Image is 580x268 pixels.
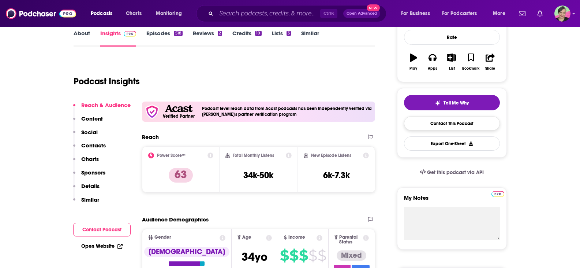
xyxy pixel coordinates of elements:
[73,102,131,115] button: Reach & Audience
[427,169,484,176] span: Get this podcast via API
[554,5,570,22] span: Logged in as LizDVictoryBelt
[449,66,455,71] div: List
[480,49,499,75] button: Share
[86,8,122,19] button: open menu
[6,7,76,21] img: Podchaser - Follow, Share and Rate Podcasts
[339,235,362,245] span: Parental Status
[73,223,131,236] button: Contact Podcast
[288,235,305,240] span: Income
[320,9,337,18] span: Ctrl K
[174,31,182,36] div: 518
[444,100,469,106] span: Tell Me Why
[169,168,193,183] p: 63
[554,5,570,22] img: User Profile
[121,8,146,19] a: Charts
[462,66,479,71] div: Bookmark
[146,30,182,47] a: Episodes518
[81,129,98,136] p: Social
[124,31,136,37] img: Podchaser Pro
[154,235,171,240] span: Gender
[308,250,317,261] span: $
[442,49,461,75] button: List
[81,115,103,122] p: Content
[318,250,326,261] span: $
[493,8,505,19] span: More
[442,8,477,19] span: For Podcasters
[337,250,366,261] div: Mixed
[396,8,439,19] button: open menu
[144,247,229,257] div: [DEMOGRAPHIC_DATA]
[404,49,423,75] button: Play
[488,8,514,19] button: open menu
[73,115,103,129] button: Content
[435,100,441,106] img: tell me why sparkle
[272,30,291,47] a: Lists3
[233,153,274,158] h2: Total Monthly Listens
[202,106,373,117] h4: Podcast level reach data from Acast podcasts has been independently verified via [PERSON_NAME]'s ...
[218,31,222,36] div: 2
[142,133,159,140] h2: Reach
[232,30,261,47] a: Credits10
[311,153,351,158] h2: New Episode Listens
[404,194,500,207] label: My Notes
[242,235,251,240] span: Age
[163,114,195,118] h5: Verified Partner
[343,9,380,18] button: Open AdvancedNew
[73,129,98,142] button: Social
[437,8,488,19] button: open menu
[242,250,267,264] span: 34 yo
[301,30,319,47] a: Similar
[193,30,222,47] a: Reviews2
[81,155,99,162] p: Charts
[145,104,159,119] img: verfied icon
[404,95,500,110] button: tell me why sparkleTell Me Why
[323,170,350,181] h3: 6k-7.3k
[534,7,546,20] a: Show notifications dropdown
[289,250,298,261] span: $
[81,196,99,203] p: Similar
[554,5,570,22] button: Show profile menu
[404,116,500,131] a: Contact This Podcast
[73,155,99,169] button: Charts
[126,8,142,19] span: Charts
[414,164,490,181] a: Get this podcast via API
[165,105,192,113] img: Acast
[91,8,112,19] span: Podcasts
[243,170,273,181] h3: 34k-50k
[409,66,417,71] div: Play
[404,136,500,151] button: Export One-Sheet
[81,102,131,109] p: Reach & Audience
[142,216,209,223] h2: Audience Demographics
[100,30,136,47] a: InsightsPodchaser Pro
[280,250,289,261] span: $
[73,196,99,210] button: Similar
[404,30,500,45] div: Rate
[74,76,140,87] h1: Podcast Insights
[347,12,377,15] span: Open Advanced
[491,190,504,197] a: Pro website
[81,142,106,149] p: Contacts
[516,7,528,20] a: Show notifications dropdown
[491,191,504,197] img: Podchaser Pro
[151,8,191,19] button: open menu
[73,142,106,155] button: Contacts
[255,31,261,36] div: 10
[74,30,90,47] a: About
[156,8,182,19] span: Monitoring
[81,243,123,249] a: Open Website
[216,8,320,19] input: Search podcasts, credits, & more...
[203,5,393,22] div: Search podcasts, credits, & more...
[423,49,442,75] button: Apps
[299,250,308,261] span: $
[428,66,437,71] div: Apps
[485,66,495,71] div: Share
[367,4,380,11] span: New
[401,8,430,19] span: For Business
[73,183,100,196] button: Details
[81,183,100,190] p: Details
[73,169,105,183] button: Sponsors
[157,153,186,158] h2: Power Score™
[287,31,291,36] div: 3
[461,49,480,75] button: Bookmark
